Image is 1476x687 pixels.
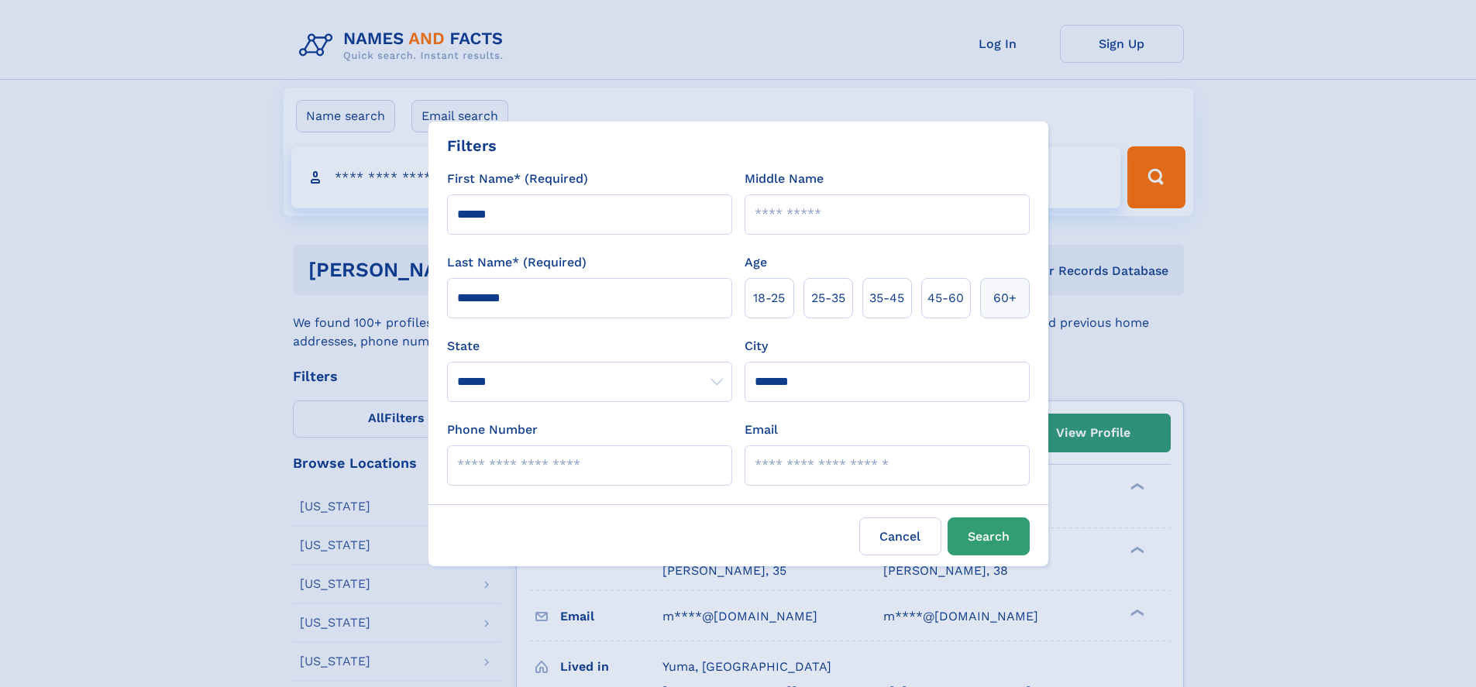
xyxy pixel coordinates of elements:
label: Cancel [859,517,941,555]
label: Last Name* (Required) [447,253,587,272]
span: 35‑45 [869,289,904,307]
button: Search [948,517,1030,555]
label: Middle Name [745,170,824,188]
span: 18‑25 [753,289,785,307]
span: 25‑35 [811,289,845,307]
label: First Name* (Required) [447,170,588,188]
span: 60+ [993,289,1017,307]
label: Email [745,421,778,439]
label: Age [745,253,767,272]
label: City [745,337,768,356]
label: Phone Number [447,421,538,439]
span: 45‑60 [927,289,964,307]
label: State [447,337,732,356]
div: Filters [447,134,497,157]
